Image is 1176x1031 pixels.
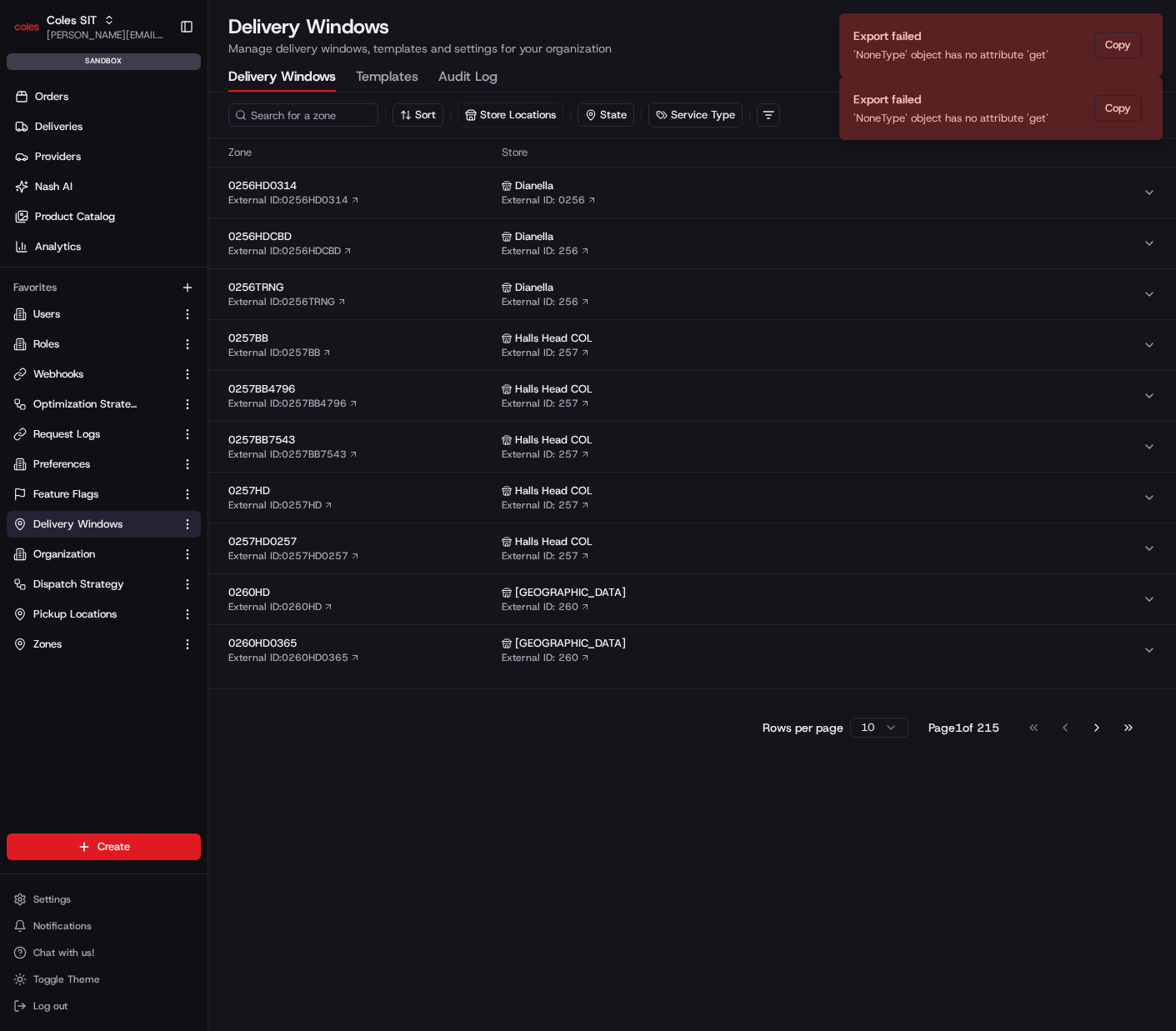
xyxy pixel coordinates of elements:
a: Nash AI [7,173,208,200]
button: Pickup Locations [7,601,201,628]
p: Manage delivery windows, templates and settings for your organization [228,40,612,57]
a: Analytics [7,233,208,260]
button: 0260HD0365External ID:0260HD0365 [GEOGRAPHIC_DATA]External ID: 260 [208,625,1176,675]
span: Zone [228,145,495,160]
div: Export failed [853,91,1048,108]
a: Webhooks [13,367,174,382]
button: Coles SIT [47,12,97,28]
button: Templates [356,63,418,92]
input: Search for a zone [228,103,378,127]
a: External ID: 256 [502,295,590,308]
a: External ID:0257BB7543 [228,448,358,461]
span: Orders [35,89,68,104]
span: 0256HDCBD [228,229,495,244]
a: External ID:0256HD0314 [228,193,360,207]
a: External ID:0257HD [228,498,333,512]
span: Chat with us! [33,946,94,959]
a: External ID: 0256 [502,193,597,207]
a: Deliveries [7,113,208,140]
button: Create [7,833,201,860]
button: 0256HD0314External ID:0256HD0314 DianellaExternal ID: 0256 [208,168,1176,218]
button: Organization [7,541,201,568]
span: Dianella [515,229,553,244]
span: Nash AI [35,179,73,194]
a: External ID: 260 [502,600,590,613]
a: Users [13,307,174,322]
div: 'NoneType' object has no attribute 'get' [853,48,1048,63]
button: 0257HD0257External ID:0257HD0257 Halls Head COLExternal ID: 257 [208,523,1176,573]
a: External ID: 257 [502,549,590,563]
a: Preferences [13,457,174,472]
a: Organization [13,547,174,562]
span: Toggle Theme [33,973,100,986]
button: Request Logs [7,421,201,448]
a: Roles [13,337,174,352]
span: Feature Flags [33,487,98,502]
span: Halls Head COL [515,433,593,448]
button: Copy [1094,32,1142,58]
button: [PERSON_NAME][EMAIL_ADDRESS][DOMAIN_NAME] [47,28,166,42]
span: Halls Head COL [515,382,593,397]
span: Dianella [515,178,553,193]
span: 0257HD0257 [228,534,495,549]
button: 0257BB7543External ID:0257BB7543 Halls Head COLExternal ID: 257 [208,422,1176,472]
button: Delivery Windows [7,511,201,538]
button: 0257BBExternal ID:0257BB Halls Head COLExternal ID: 257 [208,320,1176,370]
button: Coles SITColes SIT[PERSON_NAME][EMAIL_ADDRESS][DOMAIN_NAME] [7,7,173,47]
button: Service Type [649,103,742,127]
button: Feature Flags [7,481,201,508]
span: Halls Head COL [515,331,593,346]
div: sandbox [7,53,201,70]
span: Optimization Strategy [33,397,138,412]
span: Store [502,145,1156,160]
a: Pickup Locations [13,607,174,622]
button: Toggle Theme [7,968,201,991]
button: Settings [7,888,201,911]
span: Zones [33,637,62,652]
button: 0256HDCBDExternal ID:0256HDCBD DianellaExternal ID: 256 [208,218,1176,268]
span: 0260HD0365 [228,636,495,651]
span: Log out [33,999,68,1013]
button: 0260HDExternal ID:0260HD [GEOGRAPHIC_DATA]External ID: 260 [208,574,1176,624]
button: Copy [1094,95,1142,122]
a: Delivery Windows [13,517,174,532]
a: External ID:0256TRNG [228,295,347,308]
button: 0256TRNGExternal ID:0256TRNG DianellaExternal ID: 256 [208,269,1176,319]
span: Analytics [35,239,81,254]
span: Notifications [33,919,92,933]
a: External ID: 257 [502,498,590,512]
span: 0257BB [228,331,495,346]
button: Log out [7,994,201,1018]
a: Optimization Strategy [13,397,174,412]
button: Delivery Windows [228,63,336,92]
span: Settings [33,893,71,906]
button: Users [7,301,201,328]
div: 'NoneType' object has no attribute 'get' [853,111,1048,126]
button: 0257HDExternal ID:0257HD Halls Head COLExternal ID: 257 [208,473,1176,523]
span: Halls Head COL [515,483,593,498]
span: Deliveries [35,119,83,134]
span: Webhooks [33,367,83,382]
span: 0257BB7543 [228,433,495,448]
span: [GEOGRAPHIC_DATA] [515,636,626,651]
a: Request Logs [13,427,174,442]
a: Providers [7,143,208,170]
a: External ID:0260HD0365 [228,651,360,664]
span: 0256TRNG [228,280,495,295]
span: 0257HD [228,483,495,498]
a: Zones [13,637,174,652]
div: Page 1 of 215 [928,719,999,736]
button: Store Locations [458,103,563,128]
a: External ID:0257BB [228,346,332,359]
span: Pickup Locations [33,607,117,622]
button: Store Locations [458,103,563,127]
a: External ID:0257BB4796 [228,397,358,410]
div: Favorites [7,274,201,301]
span: Preferences [33,457,90,472]
a: Product Catalog [7,203,208,230]
button: Webhooks [7,361,201,388]
span: 0257BB4796 [228,382,495,397]
a: External ID: 256 [502,244,590,258]
span: Create [98,839,130,854]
